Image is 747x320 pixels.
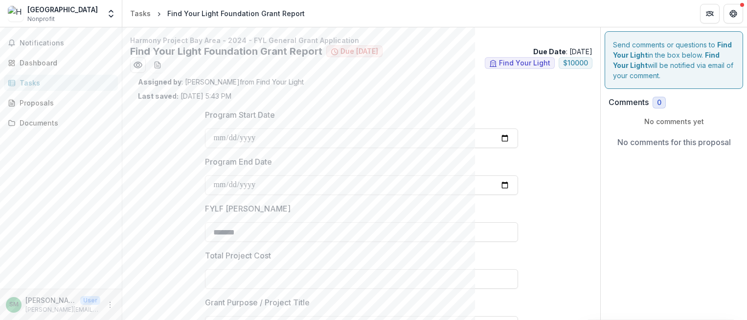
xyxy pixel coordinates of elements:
strong: Assigned by [138,78,181,86]
div: Tasks [20,78,110,88]
h2: Find Your Light Foundation Grant Report [130,45,322,57]
button: Notifications [4,35,118,51]
span: Due [DATE] [340,47,378,56]
p: [PERSON_NAME] [25,295,76,305]
button: More [104,299,116,311]
img: Harmony Project Bay Area [8,6,23,21]
button: Get Help [724,4,743,23]
div: [GEOGRAPHIC_DATA] [27,4,98,15]
strong: Last saved: [138,92,179,100]
strong: Due Date [533,47,566,56]
div: Find Your Light Foundation Grant Report [167,8,305,19]
a: Documents [4,115,118,131]
span: Find Your Light [499,59,550,67]
span: Nonprofit [27,15,55,23]
div: Send comments or questions to in the box below. will be notified via email of your comment. [605,31,743,89]
span: 0 [657,99,661,107]
a: Tasks [126,6,155,21]
p: Grant Purpose / Project Title [205,297,310,308]
nav: breadcrumb [126,6,309,21]
p: No comments for this proposal [617,136,731,148]
div: Tasks [130,8,151,19]
div: Dashboard [20,58,110,68]
p: [DATE] 5:43 PM [138,91,231,101]
p: Program Start Date [205,109,275,121]
p: No comments yet [609,116,739,127]
p: User [80,296,100,305]
span: Notifications [20,39,114,47]
div: Proposals [20,98,110,108]
div: Documents [20,118,110,128]
span: $ 10000 [563,59,588,67]
p: [PERSON_NAME][EMAIL_ADDRESS][PERSON_NAME][DOMAIN_NAME] [25,305,100,314]
p: : [PERSON_NAME] from Find Your Light [138,77,585,87]
button: download-word-button [150,57,165,73]
a: Proposals [4,95,118,111]
p: : [DATE] [533,46,592,57]
p: Harmony Project Bay Area - 2024 - FYL General Grant Application [130,35,592,45]
a: Dashboard [4,55,118,71]
a: Tasks [4,75,118,91]
p: Total Project Cost [205,250,271,261]
h2: Comments [609,98,649,107]
p: Program End Date [205,156,272,168]
button: Open entity switcher [104,4,118,23]
div: Seth Mausner [9,301,19,308]
p: FYLF [PERSON_NAME] [205,203,291,214]
button: Preview bfef41a5-37f3-4c22-a2ad-464c27cd6ff6.pdf [130,57,146,73]
button: Partners [700,4,720,23]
